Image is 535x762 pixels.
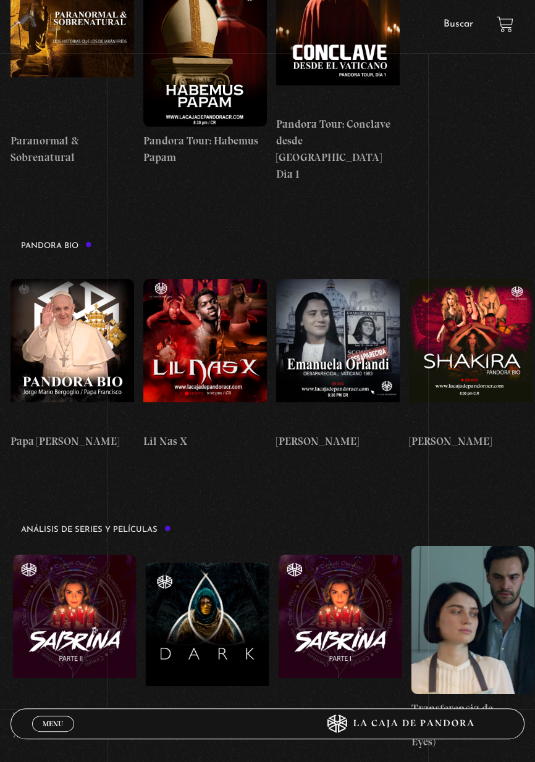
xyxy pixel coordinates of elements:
[143,133,267,166] h4: Pandora Tour: Habemus Papam
[143,262,267,466] a: Lil Nas X
[39,731,68,739] span: Cerrar
[11,433,134,450] h4: Papa [PERSON_NAME]
[21,241,92,250] h3: Pandora Bio
[497,16,513,33] a: View your shopping cart
[21,525,171,534] h3: Análisis de series y películas
[411,546,535,750] a: Transferencia de Espíritus (Behind Her Eyes)
[43,720,63,727] span: Menu
[11,133,134,166] h4: Paranormal & Sobrenatural
[279,546,402,750] a: [PERSON_NAME] la Bruja Adolescente I
[13,546,137,750] a: [PERSON_NAME] la Bruja Adolescente II
[143,433,267,450] h4: Lil Nas X
[411,700,535,750] h4: Transferencia de Espíritus (Behind Her Eyes)
[276,116,400,183] h4: Pandora Tour: Conclave desde [GEOGRAPHIC_DATA] Dia 1
[13,709,137,742] h4: [PERSON_NAME] la Bruja Adolescente II
[444,19,473,29] a: Buscar
[146,546,269,750] a: Dark
[276,433,400,450] h4: [PERSON_NAME]
[11,262,134,466] a: Papa [PERSON_NAME]
[409,262,533,466] a: [PERSON_NAME]
[409,433,533,450] h4: [PERSON_NAME]
[276,262,400,466] a: [PERSON_NAME]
